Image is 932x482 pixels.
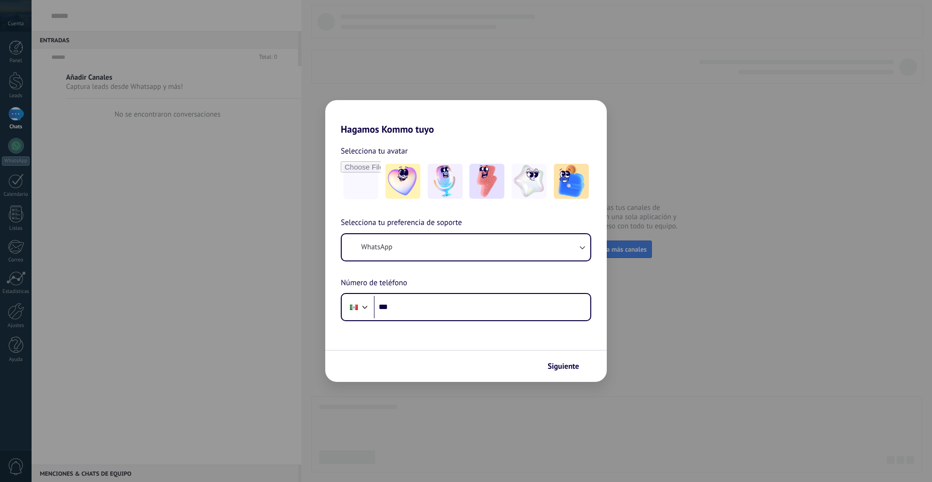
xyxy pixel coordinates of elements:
[341,145,408,157] span: Selecciona tu avatar
[342,234,590,260] button: WhatsApp
[385,164,420,199] img: -1.jpeg
[543,358,592,375] button: Siguiente
[469,164,504,199] img: -3.jpeg
[554,164,589,199] img: -5.jpeg
[428,164,463,199] img: -2.jpeg
[548,363,579,370] span: Siguiente
[325,100,607,135] h2: Hagamos Kommo tuyo
[361,242,392,252] span: WhatsApp
[512,164,547,199] img: -4.jpeg
[341,217,462,229] span: Selecciona tu preferencia de soporte
[345,297,363,317] div: Mexico: + 52
[341,277,407,290] span: Número de teléfono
